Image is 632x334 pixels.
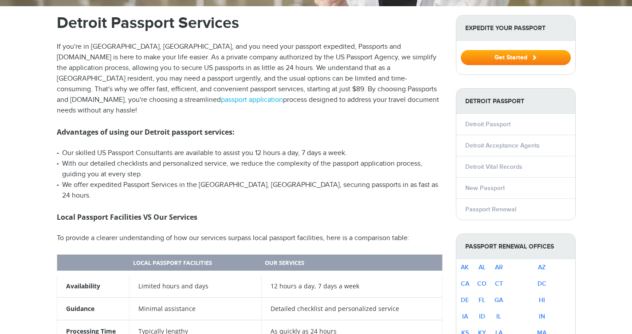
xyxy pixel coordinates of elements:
h3: Local Passport Facilities VS Our Services [57,212,443,222]
a: passport application [221,96,283,104]
th: Local Passport Facilities [130,254,261,273]
a: Detroit Passport [465,120,510,128]
li: With our detailed checklists and personalized service, we reduce the complexity of the passport a... [57,159,443,180]
a: New Passport [465,184,505,192]
a: FL [479,296,485,304]
th: Our Services [261,254,442,273]
a: HI [539,296,545,304]
strong: Passport Renewal Offices [456,234,575,259]
li: We offer expedited Passport Services in the [GEOGRAPHIC_DATA], [GEOGRAPHIC_DATA], securing passpo... [57,180,443,201]
li: Our skilled US Passport Consultants are available to assist you 12 hours a day, 7 days a week. [57,148,443,159]
h3: Advantages of using our Detroit passport services: [57,127,443,137]
a: CA [461,280,469,287]
a: ID [479,313,485,320]
strong: Availability [66,282,100,290]
a: GA [495,296,503,304]
td: Limited hours and days [130,273,261,298]
td: Detailed checklist and personalized service [261,297,442,320]
a: Detroit Acceptance Agents [465,142,540,149]
a: IA [462,313,468,320]
a: AR [495,264,503,271]
a: CT [495,280,503,287]
p: To provide a clearer understanding of how our services surpass local passport facilities, here is... [57,233,443,244]
a: DE [461,296,469,304]
a: Passport Renewal [465,206,516,213]
a: CO [477,280,487,287]
a: DC [538,280,546,287]
a: Get Started [461,54,571,61]
p: If you're in [GEOGRAPHIC_DATA], [GEOGRAPHIC_DATA], and you need your passport expedited, Passport... [57,42,443,116]
a: AZ [538,264,546,271]
td: Minimal assistance [130,297,261,320]
a: Detroit Vital Records [465,163,522,171]
h1: Detroit Passport Services [57,15,443,31]
strong: Expedite Your Passport [456,16,575,41]
a: AK [461,264,469,271]
strong: Guidance [66,304,94,313]
a: IN [539,313,545,320]
strong: Detroit Passport [456,89,575,114]
button: Get Started [461,50,571,65]
td: 12 hours a day, 7 days a week [261,273,442,298]
a: IL [496,313,501,320]
a: AL [479,264,486,271]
